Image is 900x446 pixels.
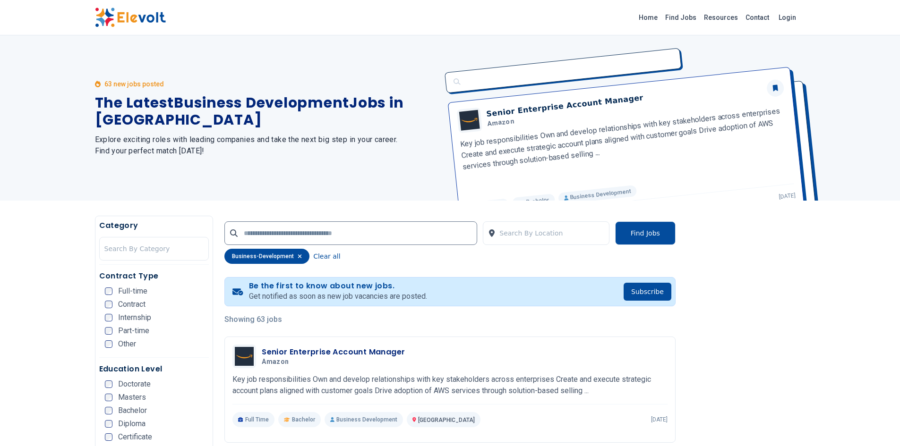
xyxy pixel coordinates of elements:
p: [DATE] [651,416,668,423]
input: Certificate [105,433,112,441]
a: Home [635,10,661,25]
button: Subscribe [624,283,671,301]
input: Internship [105,314,112,321]
a: AmazonSenior Enterprise Account ManagerAmazonKey job responsibilities Own and develop relationshi... [232,345,668,427]
h3: Senior Enterprise Account Manager [262,346,405,358]
button: Clear all [313,249,340,264]
span: Amazon [262,358,289,366]
h1: The Latest Business Development Jobs in [GEOGRAPHIC_DATA] [95,94,439,128]
p: Showing 63 jobs [224,314,676,325]
input: Masters [105,394,112,401]
img: Elevolt [95,8,166,27]
p: Full Time [232,412,274,427]
h4: Be the first to know about new jobs. [249,281,427,291]
p: 63 new jobs posted [104,79,164,89]
a: Find Jobs [661,10,700,25]
span: Bachelor [118,407,147,414]
span: Internship [118,314,151,321]
span: Masters [118,394,146,401]
span: Bachelor [292,416,315,423]
h5: Education Level [99,363,209,375]
img: Amazon [235,347,254,366]
span: Other [118,340,136,348]
p: Key job responsibilities Own and develop relationships with key stakeholders across enterprises C... [232,374,668,396]
span: Part-time [118,327,149,335]
input: Contract [105,301,112,308]
p: Get notified as soon as new job vacancies are posted. [249,291,427,302]
input: Diploma [105,420,112,428]
a: Login [773,8,802,27]
span: Certificate [118,433,152,441]
h2: Explore exciting roles with leading companies and take the next big step in your career. Find you... [95,134,439,157]
span: Doctorate [118,380,151,388]
button: Find Jobs [615,221,676,245]
h5: Category [99,220,209,231]
a: Resources [700,10,742,25]
span: Contract [118,301,146,308]
input: Bachelor [105,407,112,414]
input: Doctorate [105,380,112,388]
a: Contact [742,10,773,25]
div: business-development [224,249,309,264]
input: Other [105,340,112,348]
span: Diploma [118,420,146,428]
h5: Contract Type [99,270,209,282]
input: Full-time [105,287,112,295]
span: [GEOGRAPHIC_DATA] [418,417,475,423]
input: Part-time [105,327,112,335]
p: Business Development [325,412,403,427]
span: Full-time [118,287,147,295]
